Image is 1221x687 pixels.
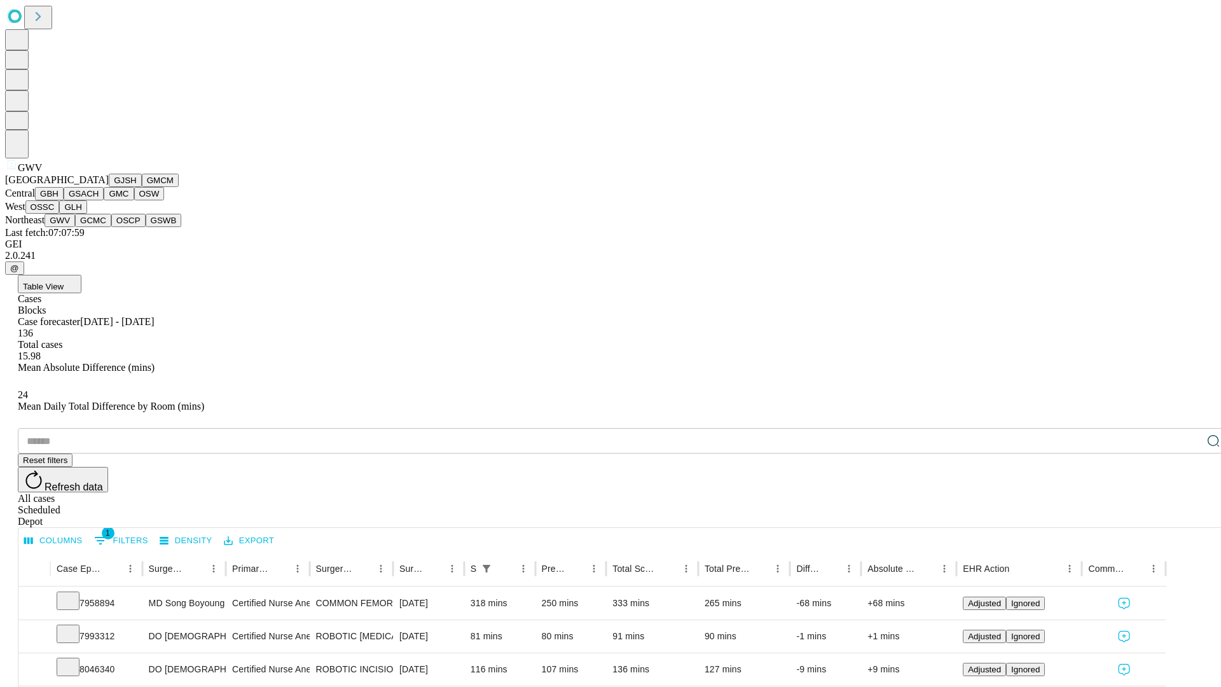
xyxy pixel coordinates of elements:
div: Surgery Name [316,564,353,574]
button: Menu [289,560,307,578]
span: Ignored [1011,632,1040,641]
button: Menu [840,560,858,578]
button: Menu [372,560,390,578]
div: 1 active filter [478,560,495,578]
button: Sort [187,560,205,578]
button: OSW [134,187,165,200]
span: 136 [18,328,33,338]
button: Ignored [1006,663,1045,676]
button: Reset filters [18,454,72,467]
div: 81 mins [471,620,529,653]
button: Menu [769,560,787,578]
button: Sort [1011,560,1028,578]
div: Scheduled In Room Duration [471,564,476,574]
div: DO [DEMOGRAPHIC_DATA] [PERSON_NAME] [149,653,219,686]
div: 250 mins [542,587,600,620]
span: GWV [18,162,42,173]
span: Table View [23,282,64,291]
button: Adjusted [963,630,1006,643]
button: Adjusted [963,663,1006,676]
button: Sort [918,560,935,578]
span: Adjusted [968,665,1001,674]
span: 24 [18,389,28,400]
button: Table View [18,275,81,293]
span: Adjusted [968,599,1001,608]
button: Export [221,531,277,551]
div: GEI [5,239,1216,250]
button: Menu [1145,560,1162,578]
button: Sort [271,560,289,578]
div: ROBOTIC [MEDICAL_DATA] [316,620,387,653]
button: GCMC [75,214,111,227]
div: 116 mins [471,653,529,686]
div: COMMON FEMORAL [MEDICAL_DATA] [316,587,387,620]
div: 8046340 [57,653,136,686]
div: Certified Nurse Anesthetist [232,620,303,653]
button: GSWB [146,214,182,227]
div: Case Epic Id [57,564,102,574]
span: 1 [102,527,114,539]
button: Adjusted [963,597,1006,610]
button: Select columns [21,531,86,551]
button: Sort [104,560,121,578]
button: Menu [585,560,603,578]
button: Menu [677,560,695,578]
button: Expand [25,626,44,648]
button: Menu [514,560,532,578]
button: Sort [497,560,514,578]
button: Show filters [91,531,151,551]
div: 127 mins [705,653,784,686]
span: Refresh data [45,482,103,492]
button: Ignored [1006,597,1045,610]
button: Menu [935,560,953,578]
button: Ignored [1006,630,1045,643]
button: Expand [25,659,44,681]
span: Ignored [1011,599,1040,608]
span: Reset filters [23,455,67,465]
button: Sort [751,560,769,578]
button: GJSH [109,174,142,187]
button: GMCM [142,174,179,187]
button: Refresh data [18,467,108,492]
span: Last fetch: 07:07:59 [5,227,85,238]
div: [DATE] [399,653,458,686]
div: 90 mins [705,620,784,653]
div: 318 mins [471,587,529,620]
div: 80 mins [542,620,600,653]
div: +1 mins [867,620,950,653]
span: Northeast [5,214,45,225]
div: ROBOTIC INCISIONAL/VENTRAL/UMBILICAL [MEDICAL_DATA] INITIAL < 3 CM REDUCIBLE [316,653,387,686]
div: Certified Nurse Anesthetist [232,653,303,686]
div: -1 mins [796,620,855,653]
div: 265 mins [705,587,784,620]
div: 7993312 [57,620,136,653]
button: @ [5,261,24,275]
div: DO [DEMOGRAPHIC_DATA] [PERSON_NAME] [149,620,219,653]
div: Primary Service [232,564,269,574]
div: 2.0.241 [5,250,1216,261]
div: Total Predicted Duration [705,564,750,574]
button: GBH [35,187,64,200]
button: Sort [659,560,677,578]
span: Central [5,188,35,198]
div: -9 mins [796,653,855,686]
button: Menu [205,560,223,578]
div: Absolute Difference [867,564,916,574]
button: Sort [425,560,443,578]
div: Total Scheduled Duration [612,564,658,574]
span: Adjusted [968,632,1001,641]
button: Expand [25,593,44,615]
span: Mean Absolute Difference (mins) [18,362,155,373]
div: 107 mins [542,653,600,686]
span: @ [10,263,19,273]
span: Total cases [18,339,62,350]
div: +9 mins [867,653,950,686]
button: GSACH [64,187,104,200]
button: GWV [45,214,75,227]
button: Show filters [478,560,495,578]
button: Sort [354,560,372,578]
div: -68 mins [796,587,855,620]
button: Sort [822,560,840,578]
div: MD Song Boyoung Md [149,587,219,620]
div: 91 mins [612,620,692,653]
